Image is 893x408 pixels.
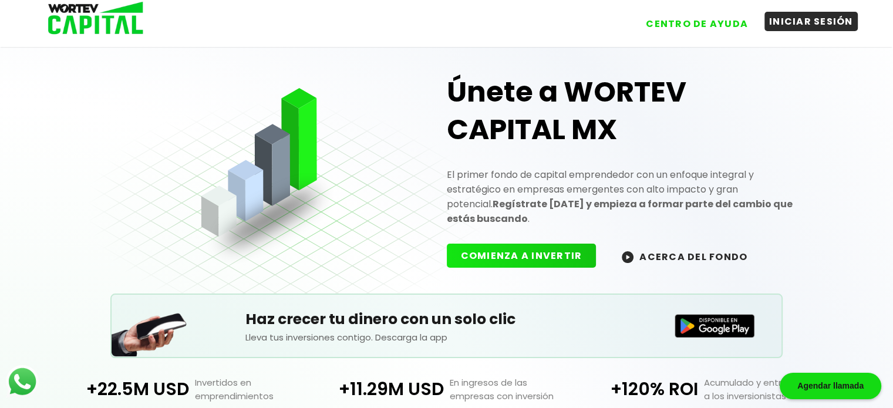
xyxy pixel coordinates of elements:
p: +11.29M USD [319,376,444,403]
h5: Haz crecer tu dinero con un solo clic [245,308,647,331]
p: Acumulado y entregado a los inversionistas [698,376,828,403]
p: +120% ROI [574,376,698,403]
button: ACERCA DEL FONDO [608,244,761,269]
img: wortev-capital-acerca-del-fondo [622,251,633,263]
h1: Únete a WORTEV CAPITAL MX [447,73,804,149]
strong: Regístrate [DATE] y empieza a formar parte del cambio que estás buscando [447,197,793,225]
div: Agendar llamada [780,373,881,399]
button: INICIAR SESIÓN [764,12,858,31]
button: CENTRO DE AYUDA [641,14,753,33]
a: INICIAR SESIÓN [753,5,858,33]
img: Disponible en Google Play [675,314,754,338]
button: COMIENZA A INVERTIR [447,244,597,268]
a: COMIENZA A INVERTIR [447,249,608,262]
p: +22.5M USD [65,376,189,403]
p: Invertidos en emprendimientos [189,376,319,403]
p: El primer fondo de capital emprendedor con un enfoque integral y estratégico en empresas emergent... [447,167,804,226]
a: CENTRO DE AYUDA [629,5,753,33]
p: En ingresos de las empresas con inversión [444,376,574,403]
img: Teléfono [112,298,188,356]
p: Lleva tus inversiones contigo. Descarga la app [245,331,647,344]
img: logos_whatsapp-icon.242b2217.svg [6,365,39,398]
